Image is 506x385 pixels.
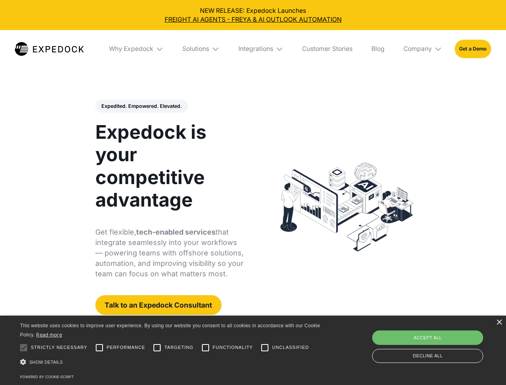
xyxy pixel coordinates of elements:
span: Functionality [213,344,253,351]
span: Strictly necessary [31,344,87,351]
h1: Expedock is your competitive advantage [95,121,244,211]
a: Read more [36,332,62,338]
div: Integrations [232,30,290,68]
strong: tech-enabled services [136,228,216,236]
span: This website uses cookies to improve user experience. By using our website you consent to all coo... [20,323,320,338]
span: Performance [107,344,145,351]
iframe: Chat Widget [373,298,506,385]
div: Why Expedock [109,45,153,53]
div: Why Expedock [103,30,170,68]
div: Integrations [238,45,273,53]
a: FREIGHT AI AGENTS - FREYA & AI OUTLOOK AUTOMATION [6,15,500,24]
div: Company [403,45,432,53]
a: Get a Demo [455,40,491,58]
div: Show details [20,357,323,368]
span: Show details [29,360,63,365]
a: Powered by cookie-script [20,375,74,379]
a: Customer Stories [296,30,359,68]
div: Solutions [182,45,209,53]
div: Solutions [176,30,226,68]
div: Company [397,30,448,68]
span: Targeting [164,344,193,351]
span: Unclassified [272,344,309,351]
div: NEW RELEASE: Expedock Launches [6,6,500,24]
a: Blog [365,30,391,68]
p: Get flexible, that integrate seamlessly into your workflows — powering teams with offshore soluti... [95,227,244,279]
a: Talk to an Expedock Consultant [95,295,222,315]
